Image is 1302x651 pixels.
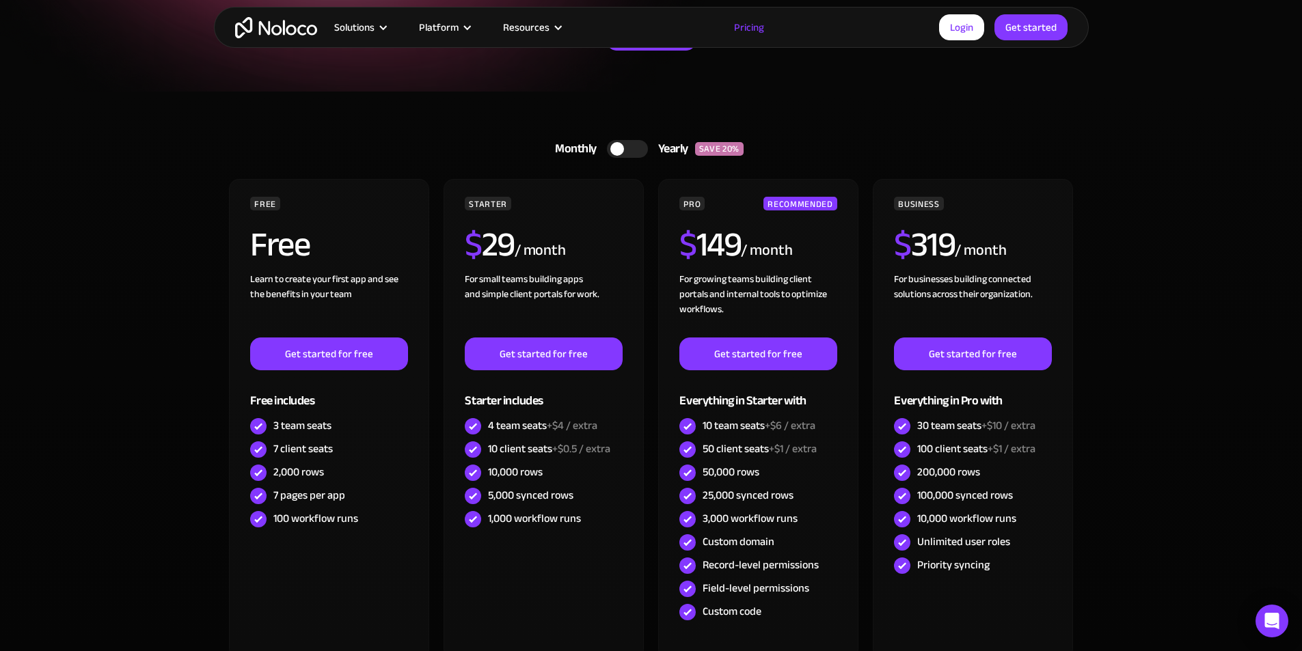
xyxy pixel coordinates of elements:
div: 30 team seats [917,418,1035,433]
span: +$6 / extra [765,415,815,436]
div: 50 client seats [703,441,817,456]
div: Solutions [317,18,402,36]
h2: 149 [679,227,741,262]
div: Custom code [703,604,761,619]
div: For businesses building connected solutions across their organization. ‍ [894,272,1051,337]
span: +$1 / extra [988,439,1035,459]
div: 10,000 rows [488,465,543,480]
div: 10 team seats [703,418,815,433]
div: 25,000 synced rows [703,488,794,503]
div: / month [515,240,566,262]
div: For growing teams building client portals and internal tools to optimize workflows. [679,272,837,337]
div: 50,000 rows [703,465,759,480]
h2: 319 [894,227,955,262]
div: Field-level permissions [703,581,809,596]
span: +$4 / extra [547,415,597,436]
div: 7 pages per app [273,488,345,503]
div: 4 team seats [488,418,597,433]
div: Monthly [538,139,607,159]
div: PRO [679,197,705,210]
span: +$0.5 / extra [552,439,610,459]
div: Record-level permissions [703,557,819,572]
div: Resources [503,18,550,36]
div: Everything in Starter with [679,370,837,415]
div: Yearly [648,139,695,159]
div: Priority syncing [917,557,990,572]
div: FREE [250,197,280,210]
div: BUSINESS [894,197,943,210]
div: 10,000 workflow runs [917,511,1016,526]
div: Platform [419,18,459,36]
div: Solutions [334,18,375,36]
div: 200,000 rows [917,465,980,480]
span: +$1 / extra [769,439,817,459]
div: / month [955,240,1006,262]
a: Get started [994,14,1068,40]
a: Get started for free [679,337,837,370]
h2: Free [250,227,310,262]
span: $ [894,212,911,277]
div: 3 team seats [273,418,331,433]
div: 2,000 rows [273,465,324,480]
span: $ [679,212,696,277]
div: 1,000 workflow runs [488,511,581,526]
div: Starter includes [465,370,622,415]
div: / month [741,240,792,262]
div: 100,000 synced rows [917,488,1013,503]
div: Everything in Pro with [894,370,1051,415]
a: Get started for free [465,337,622,370]
div: Custom domain [703,534,774,549]
h2: 29 [465,227,515,262]
div: For small teams building apps and simple client portals for work. ‍ [465,272,622,337]
div: Resources [486,18,577,36]
div: Unlimited user roles [917,534,1010,549]
div: 100 workflow runs [273,511,358,526]
div: 3,000 workflow runs [703,511,798,526]
a: Get started for free [250,337,407,370]
div: SAVE 20% [695,142,744,156]
div: 7 client seats [273,441,333,456]
a: Login [939,14,984,40]
span: $ [465,212,482,277]
a: Get started for free [894,337,1051,370]
span: +$10 / extra [981,415,1035,436]
div: 10 client seats [488,441,610,456]
div: 5,000 synced rows [488,488,573,503]
a: home [235,17,317,38]
div: Open Intercom Messenger [1256,605,1288,637]
a: Pricing [717,18,781,36]
div: 100 client seats [917,441,1035,456]
div: STARTER [465,197,511,210]
div: Platform [402,18,486,36]
div: RECOMMENDED [763,197,837,210]
div: Free includes [250,370,407,415]
div: Learn to create your first app and see the benefits in your team ‍ [250,272,407,337]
